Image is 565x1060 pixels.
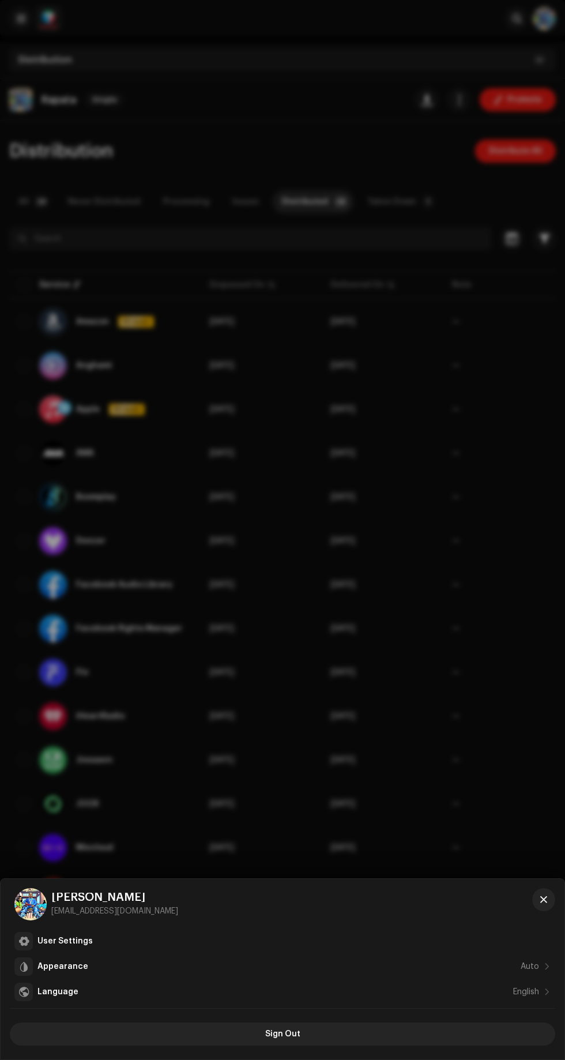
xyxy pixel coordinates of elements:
[265,1023,300,1046] span: Sign Out
[14,888,47,920] img: 3a56c1f0-80d8-4695-a15f-4e186c74f792
[513,987,539,997] div: English
[10,955,555,978] re-m-nav-item: Appearance
[37,962,88,971] div: Appearance
[521,962,539,971] div: Auto
[51,893,178,902] div: [PERSON_NAME]
[37,987,78,997] div: Language
[10,980,555,1003] re-m-nav-item: Language
[10,930,555,953] re-m-nav-item: User Settings
[37,937,93,946] div: User Settings
[10,1023,555,1046] button: Sign Out
[51,907,178,916] div: [EMAIL_ADDRESS][DOMAIN_NAME]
